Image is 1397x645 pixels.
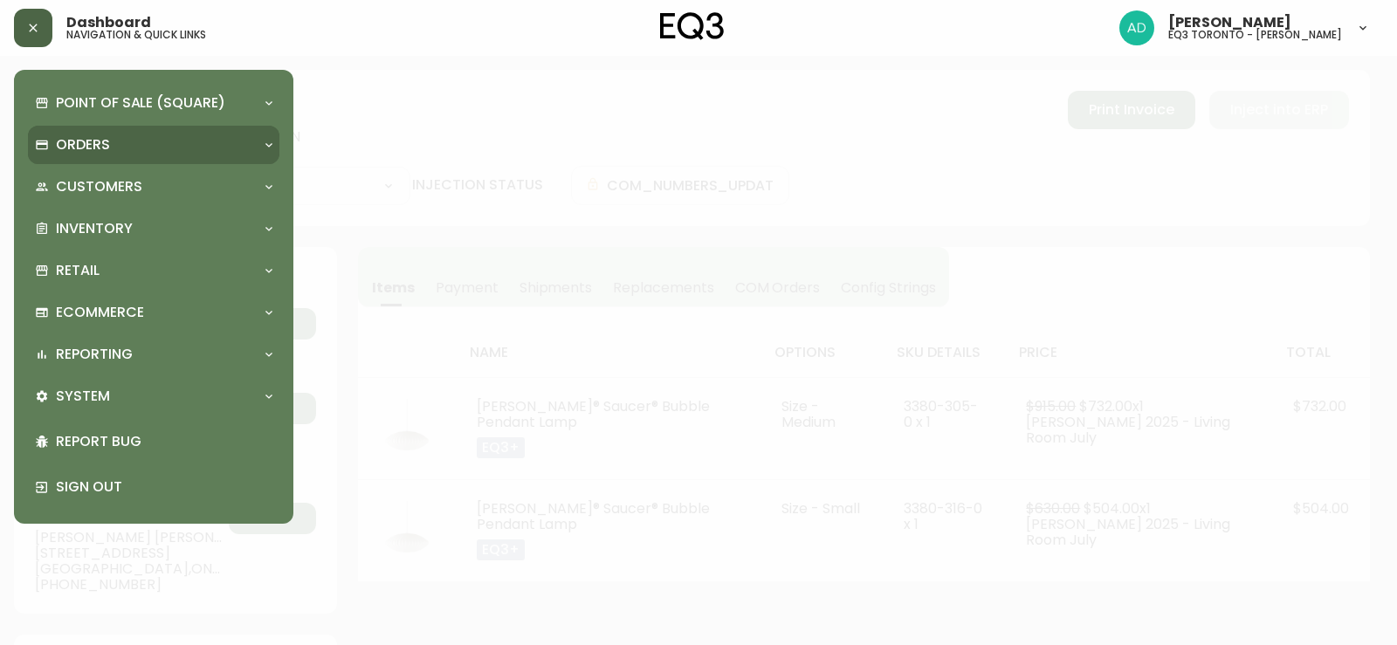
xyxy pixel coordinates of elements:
div: Point of Sale (Square) [28,84,279,122]
p: Point of Sale (Square) [56,93,225,113]
p: Retail [56,261,100,280]
p: Report Bug [56,432,272,451]
p: Ecommerce [56,303,144,322]
div: Sign Out [28,464,279,510]
span: Dashboard [66,16,151,30]
h5: eq3 toronto - [PERSON_NAME] [1168,30,1342,40]
p: System [56,387,110,406]
p: Sign Out [56,477,272,497]
img: logo [660,12,725,40]
div: Reporting [28,335,279,374]
div: Customers [28,168,279,206]
div: Report Bug [28,419,279,464]
p: Customers [56,177,142,196]
div: Retail [28,251,279,290]
p: Orders [56,135,110,154]
h5: navigation & quick links [66,30,206,40]
p: Inventory [56,219,133,238]
span: [PERSON_NAME] [1168,16,1291,30]
div: System [28,377,279,415]
div: Ecommerce [28,293,279,332]
img: 5042b7eed22bbf7d2bc86013784b9872 [1119,10,1154,45]
p: Reporting [56,345,133,364]
div: Orders [28,126,279,164]
div: Inventory [28,209,279,248]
